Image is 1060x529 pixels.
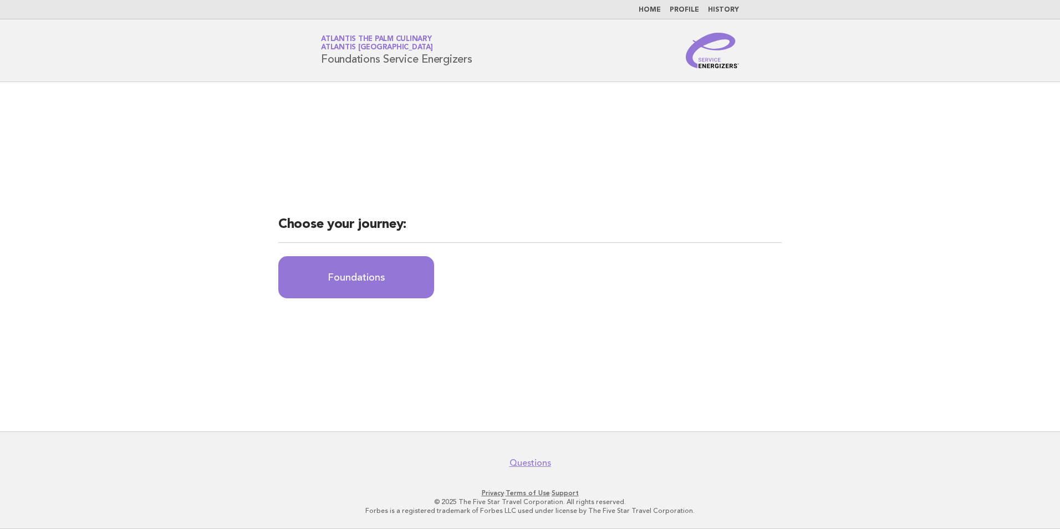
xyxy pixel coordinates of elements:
a: History [708,7,739,13]
a: Home [639,7,661,13]
a: Atlantis The Palm CulinaryAtlantis [GEOGRAPHIC_DATA] [321,35,433,51]
a: Terms of Use [506,489,550,497]
a: Privacy [482,489,504,497]
h1: Foundations Service Energizers [321,36,472,65]
a: Profile [670,7,699,13]
p: © 2025 The Five Star Travel Corporation. All rights reserved. [191,497,869,506]
h2: Choose your journey: [278,216,782,243]
a: Questions [509,457,551,469]
a: Foundations [278,256,434,298]
img: Service Energizers [686,33,739,68]
p: Forbes is a registered trademark of Forbes LLC used under license by The Five Star Travel Corpora... [191,506,869,515]
p: · · [191,489,869,497]
span: Atlantis [GEOGRAPHIC_DATA] [321,44,433,52]
a: Support [552,489,579,497]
